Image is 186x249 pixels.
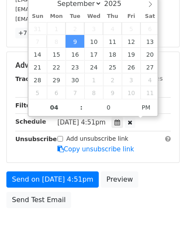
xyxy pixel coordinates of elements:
[143,208,186,249] iframe: Chat Widget
[47,35,66,48] span: September 8, 2025
[140,73,159,86] span: October 4, 2025
[15,28,47,38] a: +7 more
[66,22,84,35] span: September 2, 2025
[29,22,47,35] span: August 31, 2025
[29,35,47,48] span: September 7, 2025
[140,22,159,35] span: September 6, 2025
[66,61,84,73] span: September 23, 2025
[122,14,140,19] span: Fri
[103,86,122,99] span: October 9, 2025
[15,6,110,12] small: [EMAIL_ADDRESS][DOMAIN_NAME]
[47,22,66,35] span: September 1, 2025
[140,48,159,61] span: September 20, 2025
[6,171,99,188] a: Send on [DATE] 4:51pm
[140,61,159,73] span: September 27, 2025
[84,61,103,73] span: September 24, 2025
[47,73,66,86] span: September 29, 2025
[15,102,37,109] strong: Filters
[122,61,140,73] span: September 26, 2025
[83,99,134,116] input: Minute
[103,22,122,35] span: September 4, 2025
[84,35,103,48] span: September 10, 2025
[101,171,138,188] a: Preview
[103,73,122,86] span: October 2, 2025
[122,22,140,35] span: September 5, 2025
[103,48,122,61] span: September 18, 2025
[29,61,47,73] span: September 21, 2025
[84,73,103,86] span: October 1, 2025
[122,48,140,61] span: September 19, 2025
[140,14,159,19] span: Sat
[29,73,47,86] span: September 28, 2025
[103,35,122,48] span: September 11, 2025
[140,86,159,99] span: October 11, 2025
[66,14,84,19] span: Tue
[84,48,103,61] span: September 17, 2025
[66,73,84,86] span: September 30, 2025
[66,86,84,99] span: October 7, 2025
[47,86,66,99] span: October 6, 2025
[84,22,103,35] span: September 3, 2025
[15,118,46,125] strong: Schedule
[66,134,129,143] label: Add unsubscribe link
[29,14,47,19] span: Sun
[29,99,80,116] input: Hour
[84,86,103,99] span: October 8, 2025
[103,61,122,73] span: September 25, 2025
[29,86,47,99] span: October 5, 2025
[15,136,57,142] strong: Unsubscribe
[122,86,140,99] span: October 10, 2025
[84,14,103,19] span: Wed
[15,61,171,70] h5: Advanced
[80,99,83,116] span: :
[47,14,66,19] span: Mon
[29,48,47,61] span: September 14, 2025
[103,14,122,19] span: Thu
[57,145,134,153] a: Copy unsubscribe link
[47,48,66,61] span: September 15, 2025
[122,35,140,48] span: September 12, 2025
[66,35,84,48] span: September 9, 2025
[140,35,159,48] span: September 13, 2025
[66,48,84,61] span: September 16, 2025
[15,16,110,22] small: [EMAIL_ADDRESS][DOMAIN_NAME]
[47,61,66,73] span: September 22, 2025
[122,73,140,86] span: October 3, 2025
[57,119,106,126] span: [DATE] 4:51pm
[15,75,44,82] strong: Tracking
[134,99,158,116] span: Click to toggle
[6,192,71,208] a: Send Test Email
